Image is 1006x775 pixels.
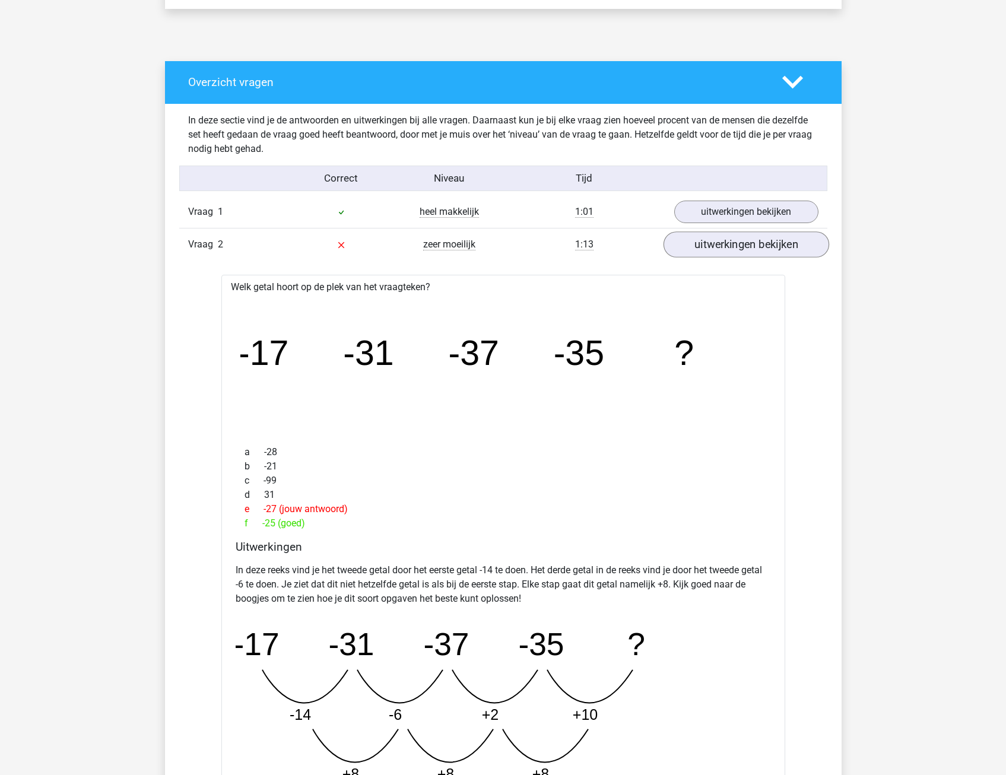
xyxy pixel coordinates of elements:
[218,239,223,250] span: 2
[423,627,469,662] tspan: -37
[236,540,771,554] h4: Uitwerkingen
[245,459,264,474] span: b
[674,201,818,223] a: uitwerkingen bekijken
[236,459,771,474] div: -21
[236,474,771,488] div: -99
[245,502,264,516] span: e
[236,445,771,459] div: -28
[553,333,604,373] tspan: -35
[388,706,401,723] tspan: -6
[218,206,223,217] span: 1
[518,627,564,662] tspan: -35
[236,563,771,606] p: In deze reeks vind je het tweede getal door het eerste getal -14 te doen. Het derde getal in de r...
[328,627,374,662] tspan: -31
[663,232,829,258] a: uitwerkingen bekijken
[289,706,310,723] tspan: -14
[395,171,503,186] div: Niveau
[572,706,597,723] tspan: +10
[503,171,665,186] div: Tijd
[236,488,771,502] div: 31
[245,445,264,459] span: a
[448,333,499,373] tspan: -37
[287,171,395,186] div: Correct
[423,239,475,250] span: zeer moeilijk
[179,113,827,156] div: In deze sectie vind je de antwoorden en uitwerkingen bij alle vragen. Daarnaast kun je bij elke v...
[575,239,594,250] span: 1:13
[188,205,218,219] span: Vraag
[481,706,499,723] tspan: +2
[233,627,279,662] tspan: -17
[236,516,771,531] div: -25 (goed)
[188,75,764,89] h4: Overzicht vragen
[575,206,594,218] span: 1:01
[238,333,288,373] tspan: -17
[245,488,264,502] span: d
[420,206,479,218] span: heel makkelijk
[245,474,264,488] span: c
[627,627,645,662] tspan: ?
[343,333,393,373] tspan: -31
[188,237,218,252] span: Vraag
[674,333,694,373] tspan: ?
[236,502,771,516] div: -27 (jouw antwoord)
[245,516,262,531] span: f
